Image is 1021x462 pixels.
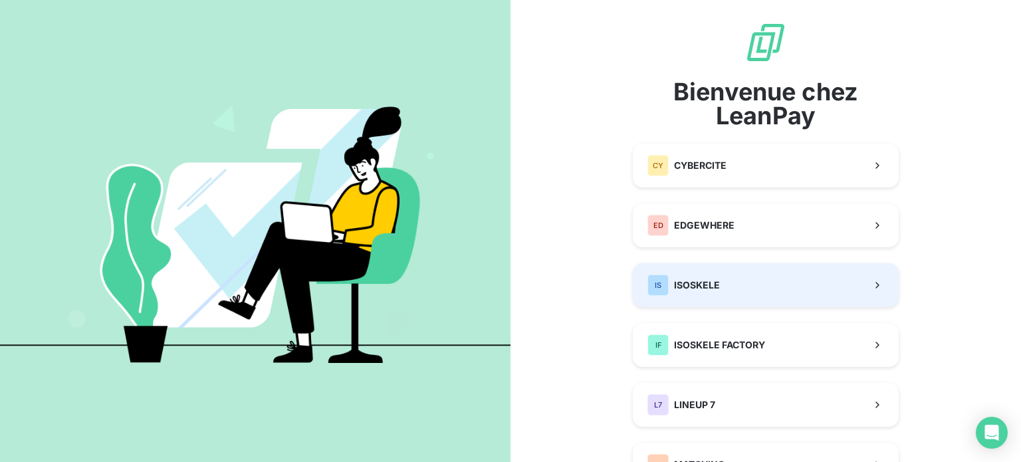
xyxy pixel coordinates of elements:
[647,215,669,236] div: ED
[633,323,899,367] button: IFISOSKELE FACTORY
[647,334,669,356] div: IF
[633,144,899,187] button: CYCYBERCITE
[647,275,669,296] div: IS
[647,394,669,415] div: L7
[633,203,899,247] button: EDEDGEWHERE
[633,263,899,307] button: ISISOSKELE
[674,398,715,411] span: LINEUP 7
[674,219,735,232] span: EDGEWHERE
[674,279,720,292] span: ISOSKELE
[674,159,727,172] span: CYBERCITE
[744,21,787,64] img: logo sigle
[647,155,669,176] div: CY
[674,338,765,352] span: ISOSKELE FACTORY
[633,80,899,128] span: Bienvenue chez LeanPay
[633,383,899,427] button: L7LINEUP 7
[976,417,1008,449] div: Open Intercom Messenger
